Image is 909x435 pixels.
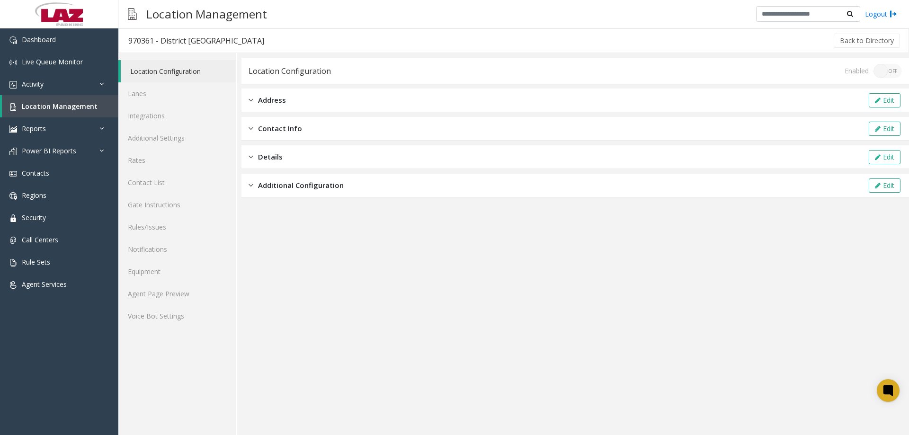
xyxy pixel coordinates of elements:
[22,146,76,155] span: Power BI Reports
[845,66,869,76] div: Enabled
[9,59,17,66] img: 'icon'
[118,105,236,127] a: Integrations
[9,281,17,289] img: 'icon'
[9,81,17,89] img: 'icon'
[22,280,67,289] span: Agent Services
[258,123,302,134] span: Contact Info
[258,95,286,106] span: Address
[249,180,253,191] img: closed
[22,257,50,266] span: Rule Sets
[249,95,253,106] img: closed
[118,127,236,149] a: Additional Settings
[22,57,83,66] span: Live Queue Monitor
[22,124,46,133] span: Reports
[118,216,236,238] a: Rules/Issues
[118,171,236,194] a: Contact List
[2,95,118,117] a: Location Management
[9,103,17,111] img: 'icon'
[22,169,49,178] span: Contacts
[118,149,236,171] a: Rates
[142,2,272,26] h3: Location Management
[22,213,46,222] span: Security
[9,170,17,178] img: 'icon'
[128,2,137,26] img: pageIcon
[9,192,17,200] img: 'icon'
[890,9,897,19] img: logout
[22,80,44,89] span: Activity
[118,238,236,260] a: Notifications
[869,150,900,164] button: Edit
[249,123,253,134] img: closed
[869,178,900,193] button: Edit
[22,35,56,44] span: Dashboard
[249,151,253,162] img: closed
[9,214,17,222] img: 'icon'
[121,60,236,82] a: Location Configuration
[258,180,344,191] span: Additional Configuration
[9,259,17,266] img: 'icon'
[865,9,897,19] a: Logout
[9,125,17,133] img: 'icon'
[118,260,236,283] a: Equipment
[9,148,17,155] img: 'icon'
[118,283,236,305] a: Agent Page Preview
[869,93,900,107] button: Edit
[249,65,331,77] div: Location Configuration
[258,151,283,162] span: Details
[9,36,17,44] img: 'icon'
[22,102,98,111] span: Location Management
[22,235,58,244] span: Call Centers
[128,35,264,47] div: 970361 - District [GEOGRAPHIC_DATA]
[834,34,900,48] button: Back to Directory
[869,122,900,136] button: Edit
[118,82,236,105] a: Lanes
[118,305,236,327] a: Voice Bot Settings
[118,194,236,216] a: Gate Instructions
[22,191,46,200] span: Regions
[9,237,17,244] img: 'icon'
